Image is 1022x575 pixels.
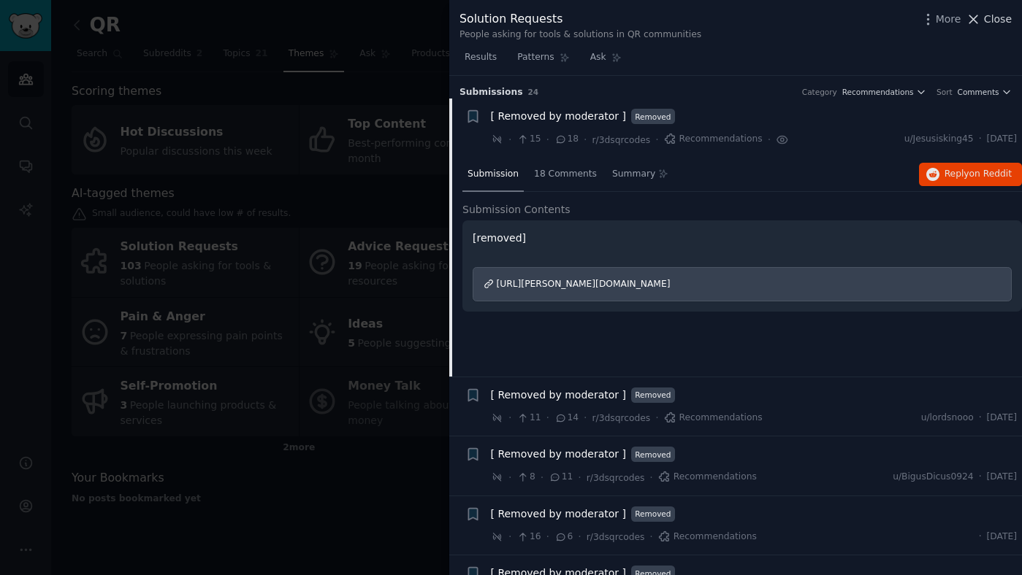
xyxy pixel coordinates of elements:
[664,412,763,425] span: Recommendations
[987,530,1017,544] span: [DATE]
[920,12,961,27] button: More
[979,133,982,146] span: ·
[631,447,675,462] span: Removed
[664,133,763,146] span: Recommendations
[655,410,658,425] span: ·
[966,12,1012,27] button: Close
[987,471,1017,484] span: [DATE]
[842,87,926,97] button: Recommendations
[987,133,1017,146] span: [DATE]
[459,10,701,28] div: Solution Requests
[459,86,523,99] span: Submission s
[919,163,1022,186] button: Replyon Reddit
[508,132,511,147] span: ·
[936,12,961,27] span: More
[578,470,581,485] span: ·
[658,530,757,544] span: Recommendations
[528,88,539,96] span: 24
[937,87,953,97] div: Sort
[584,132,587,147] span: ·
[584,410,587,425] span: ·
[958,87,1012,97] button: Comments
[546,529,549,544] span: ·
[842,87,914,97] span: Recommendations
[459,46,502,76] a: Results
[612,168,655,181] span: Summary
[592,135,651,145] span: r/3dsqrcodes
[468,168,519,181] span: Submission
[987,412,1017,425] span: [DATE]
[590,51,606,64] span: Ask
[658,471,757,484] span: Recommendations
[969,169,1012,179] span: on Reddit
[554,412,579,425] span: 14
[958,87,999,97] span: Comments
[578,529,581,544] span: ·
[649,529,652,544] span: ·
[592,413,651,423] span: r/3dsqrcodes
[459,28,701,42] div: People asking for tools & solutions in QR communities
[491,387,626,403] a: [ Removed by moderator ]
[984,12,1012,27] span: Close
[904,133,974,146] span: u/Jesusisking45
[979,471,982,484] span: ·
[462,202,571,217] span: Submission Contents
[655,132,658,147] span: ·
[546,410,549,425] span: ·
[631,109,675,124] span: Removed
[979,412,982,425] span: ·
[473,267,1012,302] a: [URL][PERSON_NAME][DOMAIN_NAME]
[802,87,837,97] div: Category
[587,532,645,542] span: r/3dsqrcodes
[649,470,652,485] span: ·
[546,132,549,147] span: ·
[554,133,579,146] span: 18
[534,168,597,181] span: 18 Comments
[549,471,573,484] span: 11
[473,231,1012,246] p: [removed]
[491,506,626,522] a: [ Removed by moderator ]
[491,447,626,462] a: [ Removed by moderator ]
[768,132,771,147] span: ·
[893,471,974,484] span: u/BigusDicus0924
[945,168,1012,181] span: Reply
[508,529,511,544] span: ·
[921,412,974,425] span: u/lordsnooo
[979,530,982,544] span: ·
[516,471,535,484] span: 8
[508,470,511,485] span: ·
[517,51,554,64] span: Patterns
[516,530,541,544] span: 16
[491,109,626,124] a: [ Removed by moderator ]
[508,410,511,425] span: ·
[554,530,573,544] span: 6
[465,51,497,64] span: Results
[516,412,541,425] span: 11
[516,133,541,146] span: 15
[585,46,627,76] a: Ask
[512,46,574,76] a: Patterns
[587,473,645,483] span: r/3dsqrcodes
[497,279,671,289] span: [URL][PERSON_NAME][DOMAIN_NAME]
[631,506,675,522] span: Removed
[541,470,544,485] span: ·
[631,387,675,403] span: Removed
